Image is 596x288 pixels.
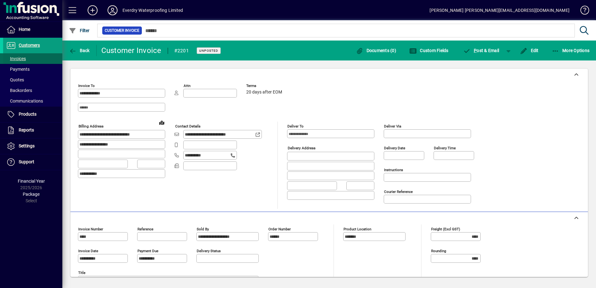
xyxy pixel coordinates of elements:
[3,64,62,74] a: Payments
[3,22,62,37] a: Home
[103,5,123,16] button: Profile
[384,146,405,150] mat-label: Delivery date
[3,154,62,170] a: Support
[78,227,103,231] mat-label: Invoice number
[19,143,35,148] span: Settings
[3,107,62,122] a: Products
[246,84,284,88] span: Terms
[197,227,209,231] mat-label: Sold by
[78,84,95,88] mat-label: Invoice To
[3,85,62,96] a: Backorders
[78,249,98,253] mat-label: Invoice date
[23,192,40,197] span: Package
[184,84,190,88] mat-label: Attn
[137,249,158,253] mat-label: Payment due
[431,249,446,253] mat-label: Rounding
[19,127,34,132] span: Reports
[552,48,590,53] span: More Options
[123,5,183,15] div: Everdry Waterproofing Limited
[268,227,291,231] mat-label: Order number
[3,53,62,64] a: Invoices
[287,124,304,128] mat-label: Deliver To
[460,45,502,56] button: Post & Email
[157,118,167,127] a: View on map
[409,48,449,53] span: Custom Fields
[474,48,477,53] span: P
[463,48,499,53] span: ost & Email
[78,271,85,275] mat-label: Title
[69,28,90,33] span: Filter
[6,77,24,82] span: Quotes
[174,46,189,56] div: #2201
[6,56,26,61] span: Invoices
[105,27,139,34] span: Customer Invoice
[62,45,97,56] app-page-header-button: Back
[431,227,460,231] mat-label: Freight (excl GST)
[6,67,30,72] span: Payments
[384,124,401,128] mat-label: Deliver via
[19,43,40,48] span: Customers
[67,25,91,36] button: Filter
[199,49,218,53] span: Unposted
[19,27,30,32] span: Home
[344,227,371,231] mat-label: Product location
[550,45,591,56] button: More Options
[520,48,539,53] span: Edit
[384,168,403,172] mat-label: Instructions
[67,45,91,56] button: Back
[408,45,450,56] button: Custom Fields
[19,159,34,164] span: Support
[3,122,62,138] a: Reports
[3,138,62,154] a: Settings
[197,249,221,253] mat-label: Delivery status
[3,74,62,85] a: Quotes
[430,5,570,15] div: [PERSON_NAME] [PERSON_NAME][EMAIL_ADDRESS][DOMAIN_NAME]
[3,96,62,106] a: Communications
[576,1,588,22] a: Knowledge Base
[18,179,45,184] span: Financial Year
[83,5,103,16] button: Add
[6,88,32,93] span: Backorders
[384,190,413,194] mat-label: Courier Reference
[6,98,43,103] span: Communications
[354,45,398,56] button: Documents (0)
[246,90,282,95] span: 20 days after EOM
[434,146,456,150] mat-label: Delivery time
[101,46,161,55] div: Customer Invoice
[518,45,540,56] button: Edit
[356,48,396,53] span: Documents (0)
[69,48,90,53] span: Back
[19,112,36,117] span: Products
[137,227,153,231] mat-label: Reference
